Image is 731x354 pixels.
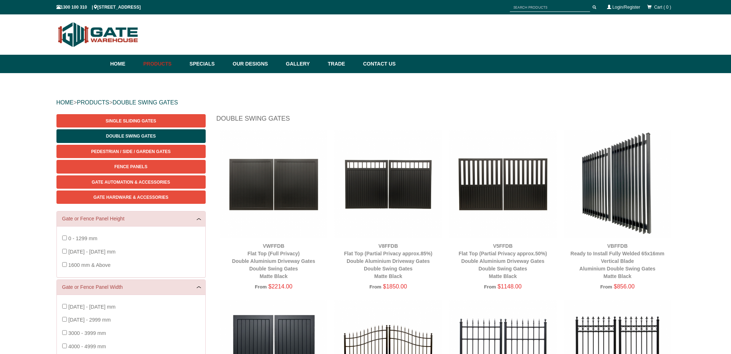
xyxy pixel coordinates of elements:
span: [DATE] - [DATE] mm [68,249,115,255]
a: VWFFDBFlat Top (Full Privacy)Double Aluminium Driveway GatesDouble Swing GatesMatte Black [232,243,315,279]
a: PRODUCTS [77,99,109,106]
a: Gate Hardware & Accessories [56,191,206,204]
a: Gate or Fence Panel Width [62,283,200,291]
a: Gate Automation & Accessories [56,175,206,189]
span: [DATE] - [DATE] mm [68,304,115,310]
input: SEARCH PRODUCTS [510,3,590,12]
span: 3000 - 3999 mm [68,330,106,336]
a: Double Swing Gates [56,129,206,143]
a: VBFFDBReady to Install Fully Welded 65x16mm Vertical BladeAluminium Double Swing GatesMatte Black [571,243,664,279]
span: [DATE] - 2999 mm [68,317,111,323]
a: HOME [56,99,74,106]
img: Gate Warehouse [56,18,140,51]
span: Gate Hardware & Accessories [93,195,169,200]
span: 0 - 1299 mm [68,236,97,241]
span: Gate Automation & Accessories [92,180,170,185]
h1: Double Swing Gates [216,114,675,127]
img: VWFFDB - Flat Top (Full Privacy) - Double Aluminium Driveway Gates - Double Swing Gates - Matte B... [220,130,328,238]
img: V5FFDB - Flat Top (Partial Privacy approx.50%) - Double Aluminium Driveway Gates - Double Swing G... [449,130,557,238]
a: Gallery [282,55,324,73]
span: $1850.00 [383,283,407,290]
span: Single Sliding Gates [106,118,156,124]
a: Single Sliding Gates [56,114,206,127]
span: 1600 mm & Above [68,262,111,268]
span: $856.00 [614,283,635,290]
a: Contact Us [360,55,396,73]
a: Our Designs [229,55,282,73]
span: From [484,284,496,290]
span: 1300 100 310 | [STREET_ADDRESS] [56,5,141,10]
a: V8FFDBFlat Top (Partial Privacy approx.85%)Double Aluminium Driveway GatesDouble Swing GatesMatte... [344,243,433,279]
span: From [369,284,381,290]
a: Trade [324,55,359,73]
span: $1148.00 [498,283,522,290]
span: $2214.00 [268,283,292,290]
img: V8FFDB - Flat Top (Partial Privacy approx.85%) - Double Aluminium Driveway Gates - Double Swing G... [334,130,442,238]
a: Gate or Fence Panel Height [62,215,200,223]
a: Products [140,55,186,73]
a: DOUBLE SWING GATES [113,99,178,106]
span: Cart ( 0 ) [654,5,671,10]
div: > > [56,91,675,114]
span: 4000 - 4999 mm [68,344,106,349]
span: From [600,284,612,290]
img: VBFFDB - Ready to Install Fully Welded 65x16mm Vertical Blade - Aluminium Double Swing Gates - Ma... [564,130,671,238]
a: Pedestrian / Side / Garden Gates [56,145,206,158]
a: Fence Panels [56,160,206,173]
span: Double Swing Gates [106,134,156,139]
span: Fence Panels [114,164,147,169]
a: Home [110,55,140,73]
span: From [255,284,267,290]
a: Specials [186,55,229,73]
a: V5FFDBFlat Top (Partial Privacy approx.50%)Double Aluminium Driveway GatesDouble Swing GatesMatte... [459,243,547,279]
span: Pedestrian / Side / Garden Gates [91,149,170,154]
a: Login/Register [612,5,640,10]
